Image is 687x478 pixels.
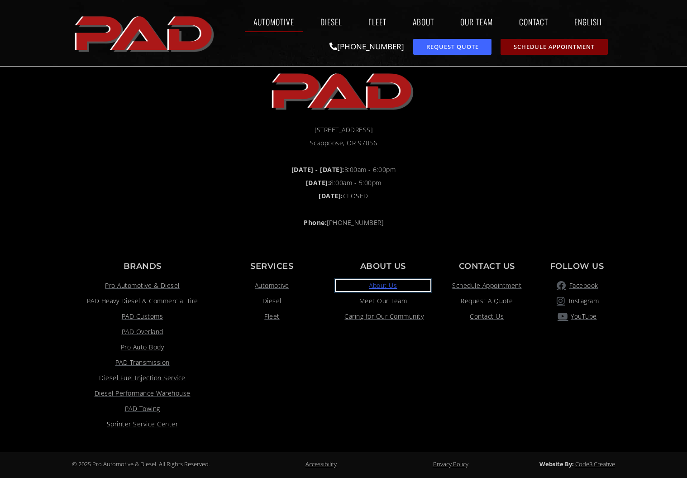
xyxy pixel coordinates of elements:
[342,311,424,322] span: Caring for Our Community
[76,403,208,414] a: Visit link opens in a new tab
[312,11,351,32] a: Diesel
[262,296,281,306] span: Diesel
[501,39,608,55] a: schedule repair or service appointment
[452,280,521,291] span: Schedule Appointment
[304,217,383,228] span: [PHONE_NUMBER]
[76,357,208,368] a: PAD Transmission
[336,280,430,291] a: About Us
[439,280,534,291] a: Schedule Appointment
[72,457,258,471] div: © 2025 Pro Automotive & Diesel. All Rights Reserved.
[404,11,443,32] a: About
[439,311,534,322] a: Contact Us
[72,9,219,57] a: pro automotive and diesel home page
[452,11,501,32] a: Our Team
[304,218,327,227] strong: Phone:
[566,11,615,32] a: English
[319,191,343,200] b: [DATE]:
[217,311,327,322] a: Fleet
[319,191,368,201] span: CLOSED
[245,11,303,32] a: Automotive
[76,419,208,430] a: Visit link opens in a new tab
[95,388,191,399] span: Diesel Performance Warehouse
[567,280,598,291] span: Facebook
[76,262,208,270] p: Brands
[305,460,337,468] a: Accessibility
[291,165,344,174] b: [DATE] - [DATE]:
[544,280,611,291] a: pro automotive and diesel facebook page
[122,326,163,337] span: PAD Overland
[217,296,327,306] a: Diesel
[217,262,327,270] p: Services
[329,41,404,52] a: [PHONE_NUMBER]
[125,403,160,414] span: PAD Towing
[315,124,372,135] span: [STREET_ADDRESS]
[76,66,611,115] a: pro automotive and diesel home page
[87,296,198,306] span: PAD Heavy Diesel & Commercial Tire
[470,311,504,322] span: Contact Us
[433,460,468,468] a: Privacy Policy
[544,296,611,306] a: pro automotive and diesel instagram page
[255,280,289,291] span: Automotive
[264,311,280,322] span: Fleet
[291,164,396,175] span: 8:00am - 6:00pm
[76,311,208,322] a: PAD Customs
[336,296,430,306] a: Meet Our Team
[336,311,430,322] a: Caring for Our Community
[413,39,491,55] a: request a service or repair quote
[568,311,597,322] span: YouTube
[107,419,178,430] span: Sprinter Service Center
[514,44,595,50] span: Schedule Appointment
[539,460,574,468] strong: Website By:
[76,280,208,291] a: Pro Automotive & Diesel
[369,280,397,291] span: About Us
[217,280,327,291] a: Automotive
[544,311,611,322] a: YouTube
[76,296,208,306] a: Visit link opens in a new tab
[99,373,186,383] span: Diesel Fuel Injection Service
[76,217,611,228] a: Phone:[PHONE_NUMBER]
[76,326,208,337] a: Visit link opens in a new tab
[121,342,164,353] span: Pro Auto Body
[115,357,170,368] span: PAD Transmission
[439,262,534,270] p: Contact us
[306,177,382,188] span: 8:00am - 5:00pm
[306,178,330,187] b: [DATE]:
[76,388,208,399] a: Visit link opens in a new tab
[72,9,219,57] img: The image shows the word "PAD" in bold, red, uppercase letters with a slight shadow effect.
[76,342,208,353] a: Visit link opens in a new tab
[461,296,513,306] span: Request A Quote
[567,296,599,306] span: Instagram
[359,296,407,306] span: Meet Our Team
[122,311,163,322] span: PAD Customs
[76,373,208,383] a: Visit link opens in a new tab
[105,280,180,291] span: Pro Automotive & Diesel
[219,11,615,32] nav: Menu
[575,460,615,468] a: Code3 Creative
[544,262,611,270] p: Follow Us
[510,11,557,32] a: Contact
[439,296,534,306] a: Request A Quote
[269,66,418,115] img: The image shows the word "PAD" in bold, red, uppercase letters with a slight shadow effect.
[426,44,479,50] span: Request Quote
[310,138,377,148] span: Scappoose, OR 97056
[360,11,395,32] a: Fleet
[336,262,430,270] p: About Us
